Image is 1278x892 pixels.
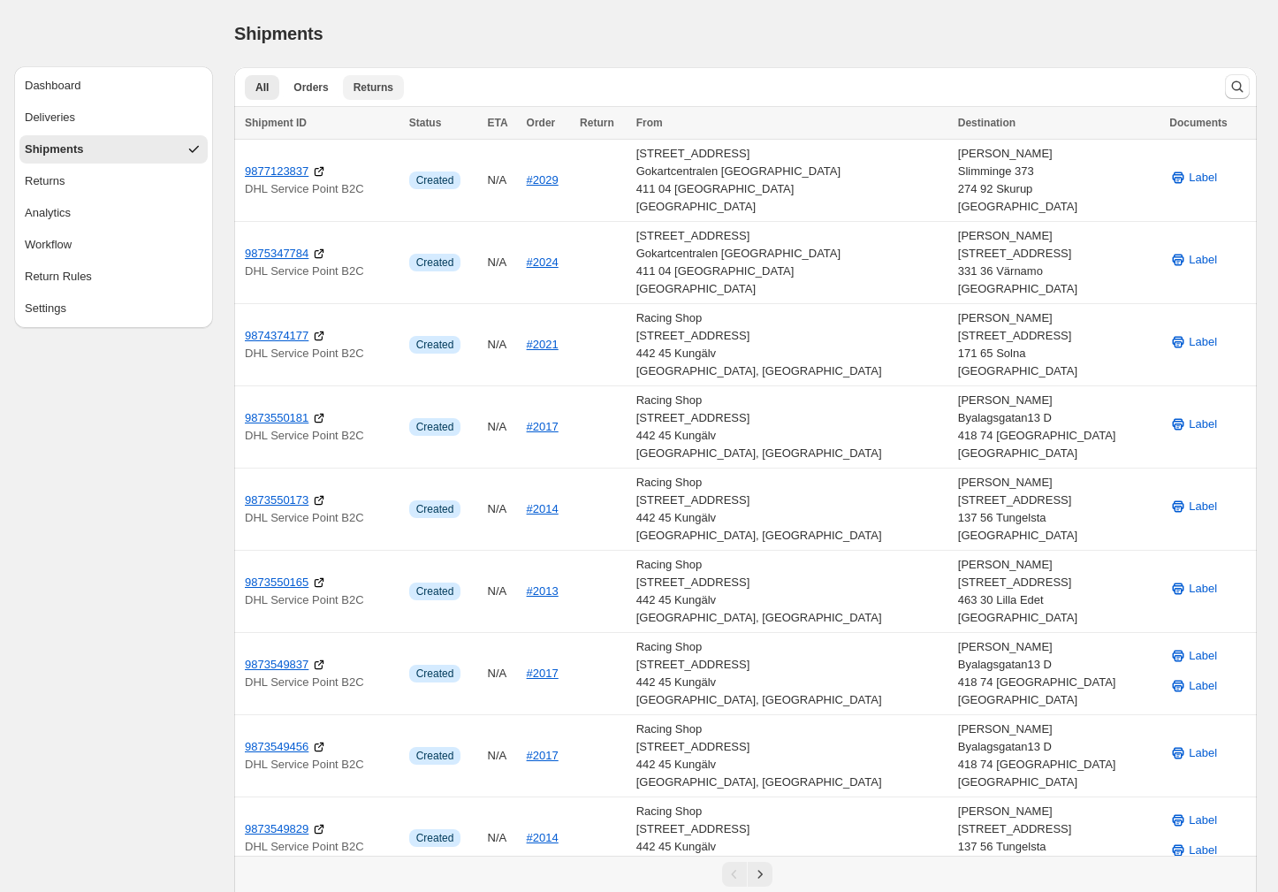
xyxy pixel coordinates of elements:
span: Label [1189,498,1217,515]
div: [PERSON_NAME] [STREET_ADDRESS] 331 36 Värnamo [GEOGRAPHIC_DATA] [958,227,1160,298]
span: Created [416,831,454,845]
span: Dashboard [25,77,81,95]
div: [STREET_ADDRESS] Gokartcentralen [GEOGRAPHIC_DATA] 411 04 [GEOGRAPHIC_DATA] [GEOGRAPHIC_DATA] [636,227,947,298]
p: DHL Service Point B2C [245,674,399,691]
td: N/A [483,551,521,633]
p: DHL Service Point B2C [245,756,399,774]
span: Created [416,584,454,598]
button: Deliveries [19,103,208,132]
a: 9873549837 [245,656,308,674]
div: Racing Shop [STREET_ADDRESS] 442 45 Kungälv [GEOGRAPHIC_DATA], [GEOGRAPHIC_DATA] [636,474,947,545]
span: Shipments [25,141,83,158]
p: DHL Service Point B2C [245,591,399,609]
button: Label [1159,492,1228,521]
p: DHL Service Point B2C [245,427,399,445]
span: Created [416,173,454,187]
span: Status [409,117,442,129]
span: ETA [488,117,508,129]
td: N/A [483,715,521,797]
button: Label [1159,246,1228,274]
button: Returns [19,167,208,195]
span: Return Rules [25,268,92,286]
p: DHL Service Point B2C [245,509,399,527]
span: Documents [1169,117,1227,129]
p: DHL Service Point B2C [245,838,399,856]
button: Label [1159,164,1228,192]
div: [STREET_ADDRESS] Gokartcentralen [GEOGRAPHIC_DATA] 411 04 [GEOGRAPHIC_DATA] [GEOGRAPHIC_DATA] [636,145,947,216]
span: Deliveries [25,109,75,126]
span: Label [1189,416,1217,433]
span: All [255,80,269,95]
td: N/A [483,304,521,386]
span: From [636,117,663,129]
span: Label [1189,744,1217,762]
span: Settings [25,300,66,317]
a: #2013 [527,584,559,598]
span: Workflow [25,236,72,254]
div: Racing Shop [STREET_ADDRESS] 442 45 Kungälv [GEOGRAPHIC_DATA], [GEOGRAPHIC_DATA] [636,720,947,791]
button: Label [1159,642,1228,670]
div: Racing Shop [STREET_ADDRESS] 442 45 Kungälv [GEOGRAPHIC_DATA], [GEOGRAPHIC_DATA] [636,556,947,627]
span: Returns [25,172,65,190]
button: Label [1159,328,1228,356]
span: Label [1189,251,1217,269]
p: DHL Service Point B2C [245,345,399,362]
button: Settings [19,294,208,323]
div: [PERSON_NAME] Byalagsgatan13 D 418 74 [GEOGRAPHIC_DATA] [GEOGRAPHIC_DATA] [958,392,1160,462]
td: N/A [483,140,521,222]
a: 9874374177 [245,327,308,345]
span: Order [527,117,556,129]
a: 9877123837 [245,163,308,180]
div: Racing Shop [STREET_ADDRESS] 442 45 Kungälv [GEOGRAPHIC_DATA], [GEOGRAPHIC_DATA] [636,309,947,380]
a: 9873549829 [245,820,308,838]
nav: Pagination [234,856,1257,892]
div: [PERSON_NAME] [STREET_ADDRESS] 171 65 Solna [GEOGRAPHIC_DATA] [958,309,1160,380]
a: #2029 [527,173,559,187]
a: #2014 [527,831,559,844]
a: 9875347784 [245,245,308,263]
span: Shipment ID [245,117,307,129]
span: Label [1189,812,1217,829]
span: Analytics [25,204,71,222]
span: Destination [958,117,1016,129]
span: Shipments [234,24,323,43]
a: #2024 [527,255,559,269]
button: Label [1159,410,1228,438]
span: Label [1189,677,1217,695]
td: N/A [483,386,521,469]
button: Analytics [19,199,208,227]
button: Label [1159,806,1228,835]
span: Return [580,117,614,129]
div: [PERSON_NAME] [STREET_ADDRESS] 463 30 Lilla Edet [GEOGRAPHIC_DATA] [958,556,1160,627]
span: Label [1189,333,1217,351]
p: DHL Service Point B2C [245,180,399,198]
div: [PERSON_NAME] [STREET_ADDRESS] 137 56 Tungelsta [GEOGRAPHIC_DATA] [958,803,1160,873]
div: [PERSON_NAME] Slimminge 373 274 92 Skurup [GEOGRAPHIC_DATA] [958,145,1160,216]
div: [PERSON_NAME] [STREET_ADDRESS] 137 56 Tungelsta [GEOGRAPHIC_DATA] [958,474,1160,545]
a: #2017 [527,420,559,433]
span: Label [1189,647,1217,665]
div: [PERSON_NAME] Byalagsgatan13 D 418 74 [GEOGRAPHIC_DATA] [GEOGRAPHIC_DATA] [958,638,1160,709]
span: Created [416,255,454,270]
span: Returns [354,80,393,95]
td: N/A [483,633,521,715]
button: Workflow [19,231,208,259]
a: 9873549456 [245,738,308,756]
span: Created [416,502,454,516]
a: 9873550181 [245,409,308,427]
span: Created [416,667,454,681]
a: #2017 [527,749,559,762]
td: N/A [483,469,521,551]
div: [PERSON_NAME] Byalagsgatan13 D 418 74 [GEOGRAPHIC_DATA] [GEOGRAPHIC_DATA] [958,720,1160,791]
button: Return Rules [19,263,208,291]
p: DHL Service Point B2C [245,263,399,280]
span: Label [1189,842,1217,859]
span: Created [416,338,454,352]
div: Racing Shop [STREET_ADDRESS] 442 45 Kungälv [GEOGRAPHIC_DATA], [GEOGRAPHIC_DATA] [636,803,947,873]
button: Shipments [19,135,208,164]
button: Label [1159,836,1228,865]
span: Orders [293,80,328,95]
span: Created [416,420,454,434]
span: Label [1189,169,1217,187]
a: 9873550165 [245,574,308,591]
